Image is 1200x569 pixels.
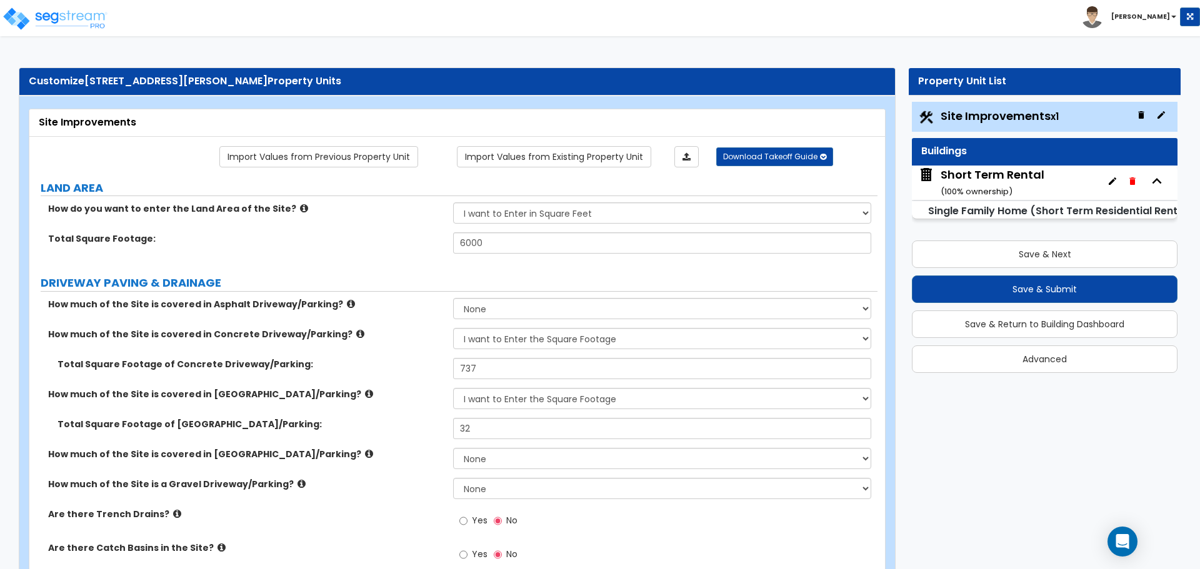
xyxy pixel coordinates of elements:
[912,345,1177,373] button: Advanced
[506,548,517,560] span: No
[506,514,517,527] span: No
[365,449,373,458] i: click for more info!
[29,74,886,89] div: Customize Property Units
[2,6,108,31] img: logo_pro_r.png
[941,186,1012,197] small: ( 100 % ownership)
[365,389,373,398] i: click for more info!
[494,548,502,562] input: No
[921,144,1168,159] div: Buildings
[912,240,1177,268] button: Save & Next
[918,167,934,183] img: building.svg
[57,358,444,370] label: Total Square Footage of Concrete Driveway/Parking:
[48,232,444,245] label: Total Square Footage:
[48,388,444,400] label: How much of the Site is covered in [GEOGRAPHIC_DATA]/Parking?
[48,542,444,554] label: Are there Catch Basins in the Site?
[57,418,444,430] label: Total Square Footage of [GEOGRAPHIC_DATA]/Parking:
[1051,110,1059,123] small: x1
[723,151,817,162] span: Download Takeoff Guide
[48,202,444,215] label: How do you want to enter the Land Area of the Site?
[928,204,1192,218] small: Single Family Home (Short Term Residential Rental)
[941,167,1044,199] div: Short Term Rental
[173,509,181,518] i: click for more info!
[918,167,1044,199] span: Short Term Rental
[716,147,833,166] button: Download Takeoff Guide
[217,543,226,552] i: click for more info!
[48,328,444,340] label: How much of the Site is covered in Concrete Driveway/Parking?
[1107,527,1137,557] div: Open Intercom Messenger
[48,448,444,460] label: How much of the Site is covered in [GEOGRAPHIC_DATA]/Parking?
[41,180,877,196] label: LAND AREA
[300,204,308,213] i: click for more info!
[48,298,444,310] label: How much of the Site is covered in Asphalt Driveway/Parking?
[48,478,444,490] label: How much of the Site is a Gravel Driveway/Parking?
[494,514,502,528] input: No
[941,108,1059,124] span: Site Improvements
[457,146,651,167] a: Import the dynamic attribute values from existing properties.
[1081,6,1103,28] img: avatar.png
[356,329,364,339] i: click for more info!
[912,310,1177,338] button: Save & Return to Building Dashboard
[41,275,877,291] label: DRIVEWAY PAVING & DRAINAGE
[918,109,934,126] img: Construction.png
[472,548,487,560] span: Yes
[297,479,306,488] i: click for more info!
[459,548,467,562] input: Yes
[347,299,355,309] i: click for more info!
[912,275,1177,303] button: Save & Submit
[39,116,876,130] div: Site Improvements
[918,74,1171,89] div: Property Unit List
[48,508,444,520] label: Are there Trench Drains?
[84,74,267,88] span: [STREET_ADDRESS][PERSON_NAME]
[472,514,487,527] span: Yes
[219,146,418,167] a: Import the dynamic attribute values from previous properties.
[1111,12,1170,21] b: [PERSON_NAME]
[459,514,467,528] input: Yes
[674,146,699,167] a: Import the dynamic attributes value through Excel sheet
